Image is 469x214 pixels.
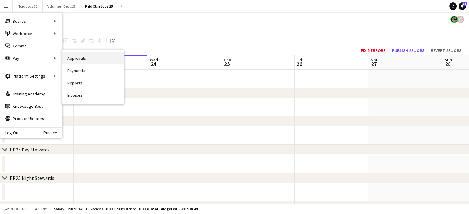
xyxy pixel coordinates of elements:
[0,112,62,125] a: Product Updates
[0,100,62,112] a: Knowledge Base
[450,16,458,23] app-user-avatar: Staffing Department
[444,60,452,67] span: 28
[43,130,62,135] a: Privacy
[224,57,231,63] span: Thu
[0,15,62,27] div: Boards
[80,0,118,12] button: Paid Clan Jobs 25
[3,206,29,212] button: Budgeted
[459,2,466,10] a: 11
[0,27,62,40] div: Workforce
[62,52,124,64] a: Approvals
[462,2,467,6] span: 11
[0,130,20,135] a: Log Out
[54,207,198,211] div: Salary €990 918.49 + Expenses €0.00 + Subsistence €0.00 =
[370,60,378,67] span: 27
[0,40,62,52] a: Comms
[149,207,198,211] span: Total Budgeted €990 918.49
[371,57,378,63] span: Sat
[62,64,124,77] a: Payments
[43,0,80,12] button: Volunteer Dept 25
[0,70,62,82] div: Platform Settings
[62,77,124,89] a: Reports
[150,57,158,63] span: Wed
[358,46,388,55] button: Fix 5 errors
[13,0,43,12] button: Nord Jobs 25
[389,46,427,55] button: Publish 23 jobs
[457,16,464,23] app-user-avatar: Volunteer Department
[10,147,50,153] div: EP25 Day Stewards
[10,207,28,211] span: Budgeted
[10,203,24,209] div: SPF 25
[10,175,54,181] div: EP25 Night Stewards
[0,52,62,64] div: Pay
[445,57,452,63] span: Sun
[297,57,302,63] span: Fri
[62,89,124,101] a: Invoices
[296,60,302,67] span: 26
[149,60,158,67] span: 24
[0,88,62,100] a: Training Academy
[223,60,231,67] span: 25
[428,46,464,55] button: Revert 23 jobs
[34,207,49,211] span: All jobs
